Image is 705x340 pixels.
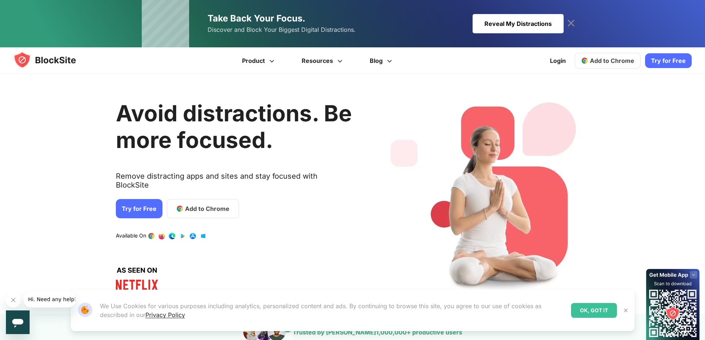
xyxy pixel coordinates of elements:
a: Add to Chrome [575,53,641,68]
iframe: Close message [6,293,21,307]
img: chrome-icon.svg [581,57,588,64]
span: Add to Chrome [185,204,229,213]
a: Blog [357,47,407,74]
img: blocksite-icon.5d769676.svg [13,51,90,69]
a: Privacy Policy [145,311,185,319]
a: Product [229,47,289,74]
div: Reveal My Distractions [473,14,564,33]
button: Close [621,306,631,315]
span: Discover and Block Your Biggest Digital Distractions. [208,24,356,35]
span: Take Back Your Focus. [208,13,305,24]
a: Resources [289,47,357,74]
span: Hi. Need any help? [4,5,53,11]
h1: Avoid distractions. Be more focused. [116,100,352,153]
text: Remove distracting apps and sites and stay focused with BlockSite [116,172,352,195]
text: Available On [116,232,146,240]
span: Add to Chrome [590,57,634,64]
a: Try for Free [116,199,162,218]
img: Close [623,307,629,313]
a: Try for Free [645,53,692,68]
a: Add to Chrome [167,199,239,218]
iframe: Message from company [24,291,75,307]
p: We Use Cookies for various purposes including analytics, personalized content and ads. By continu... [100,302,565,319]
iframe: Button to launch messaging window [6,310,30,334]
a: Login [545,52,570,70]
div: OK, GOT IT [571,303,617,318]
